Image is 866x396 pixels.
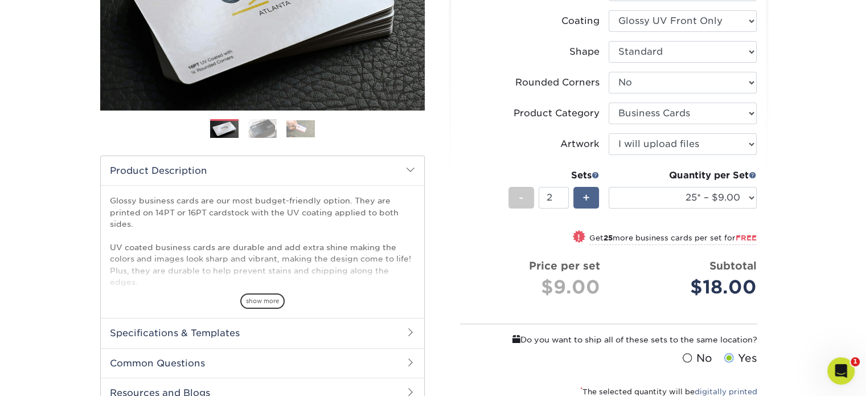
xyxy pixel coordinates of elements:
[286,120,315,137] img: Business Cards 03
[101,348,424,378] h2: Common Questions
[529,259,600,272] strong: Price per set
[110,195,415,346] p: Glossy business cards are our most budget-friendly option. They are printed on 14PT or 16PT cards...
[695,387,757,396] a: digitally printed
[736,234,757,242] span: FREE
[577,231,580,243] span: !
[851,357,860,366] span: 1
[101,156,424,185] h2: Product Description
[609,169,757,182] div: Quantity per Set
[240,293,285,309] span: show more
[515,76,600,89] div: Rounded Corners
[582,189,590,206] span: +
[580,387,757,396] small: The selected quantity will be
[101,318,424,348] h2: Specifications & Templates
[514,107,600,120] div: Product Category
[248,119,277,138] img: Business Cards 02
[680,350,712,366] label: No
[561,14,600,28] div: Coating
[519,189,524,206] span: -
[210,115,239,144] img: Business Cards 01
[460,333,757,346] div: Do you want to ship all of these sets to the same location?
[827,357,855,385] iframe: Intercom live chat
[569,45,600,59] div: Shape
[721,350,757,366] label: Yes
[604,234,613,242] strong: 25
[469,273,600,301] div: $9.00
[508,169,600,182] div: Sets
[589,234,757,245] small: Get more business cards per set for
[709,259,757,272] strong: Subtotal
[617,273,757,301] div: $18.00
[560,137,600,151] div: Artwork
